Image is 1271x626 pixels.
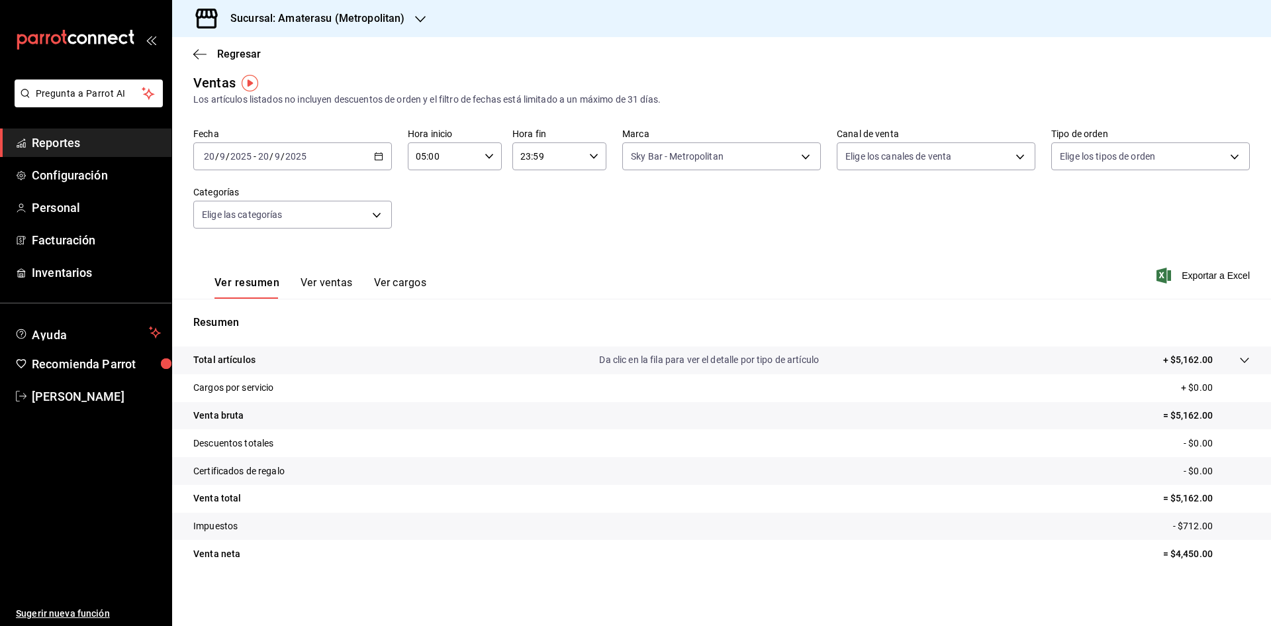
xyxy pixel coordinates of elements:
p: Da clic en la fila para ver el detalle por tipo de artículo [599,353,819,367]
input: -- [274,151,281,162]
p: Impuestos [193,519,238,533]
button: Regresar [193,48,261,60]
label: Hora inicio [408,129,502,138]
h3: Sucursal: Amaterasu (Metropolitan) [220,11,404,26]
span: Facturación [32,231,161,249]
p: Certificados de regalo [193,464,285,478]
span: - [254,151,256,162]
span: / [269,151,273,162]
p: Cargos por servicio [193,381,274,395]
input: -- [219,151,226,162]
span: Elige las categorías [202,208,283,221]
p: Venta bruta [193,409,244,423]
p: Venta neta [193,547,240,561]
span: Sugerir nueva función [16,607,161,621]
label: Tipo de orden [1051,129,1250,138]
p: Descuentos totales [193,437,273,450]
p: = $4,450.00 [1163,547,1250,561]
span: Ayuda [32,325,144,340]
a: Pregunta a Parrot AI [9,96,163,110]
button: Ver ventas [301,276,353,299]
p: - $0.00 [1184,464,1250,478]
span: Personal [32,199,161,217]
button: open_drawer_menu [146,34,156,45]
input: -- [258,151,269,162]
span: Regresar [217,48,261,60]
span: Reportes [32,134,161,152]
p: Venta total [193,492,241,505]
p: + $0.00 [1181,381,1250,395]
input: ---- [230,151,252,162]
label: Marca [622,129,821,138]
label: Canal de venta [837,129,1035,138]
span: Configuración [32,166,161,184]
input: ---- [285,151,307,162]
span: Elige los tipos de orden [1060,150,1155,163]
p: Total artículos [193,353,256,367]
button: Ver resumen [214,276,279,299]
span: Elige los canales de venta [845,150,951,163]
div: navigation tabs [214,276,426,299]
span: [PERSON_NAME] [32,388,161,405]
span: Inventarios [32,264,161,282]
span: Recomienda Parrot [32,355,161,373]
span: / [215,151,219,162]
p: Resumen [193,315,1250,331]
div: Los artículos listados no incluyen descuentos de orden y el filtro de fechas está limitado a un m... [193,93,1250,107]
span: / [281,151,285,162]
p: - $0.00 [1184,437,1250,450]
div: Ventas [193,73,236,93]
p: = $5,162.00 [1163,492,1250,505]
img: Tooltip marker [242,75,258,91]
p: = $5,162.00 [1163,409,1250,423]
span: / [226,151,230,162]
button: Ver cargos [374,276,427,299]
label: Categorías [193,187,392,197]
input: -- [203,151,215,162]
span: Sky Bar - Metropolitan [631,150,724,163]
p: - $712.00 [1173,519,1250,533]
button: Exportar a Excel [1159,268,1250,284]
button: Pregunta a Parrot AI [15,79,163,107]
label: Hora fin [512,129,606,138]
span: Pregunta a Parrot AI [36,87,142,101]
p: + $5,162.00 [1163,353,1213,367]
label: Fecha [193,129,392,138]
